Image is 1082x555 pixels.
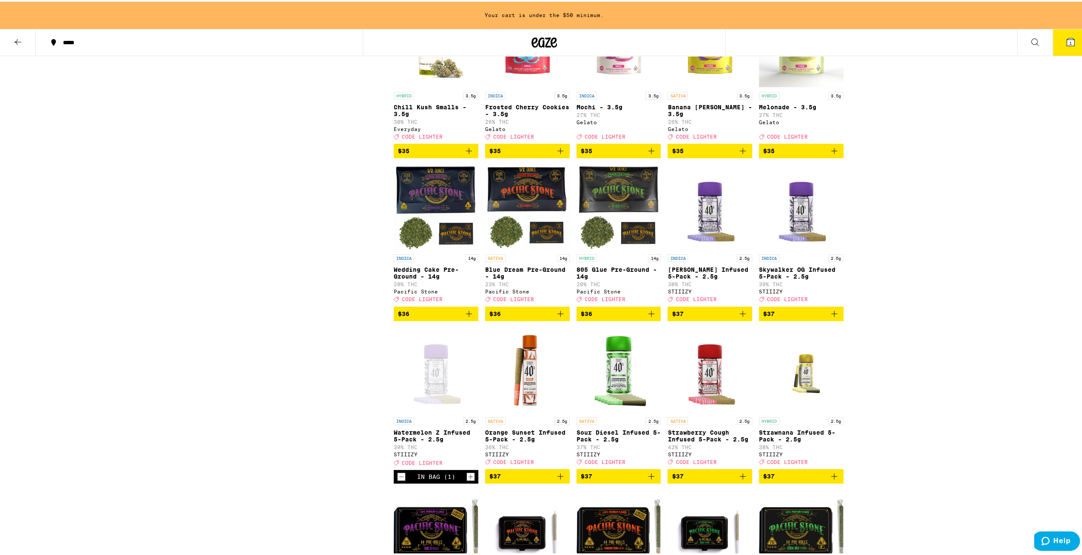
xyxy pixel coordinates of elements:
[585,132,625,138] span: CODE LIGHTER
[485,416,506,423] p: SATIVA
[759,163,843,305] a: Open page for Skywalker OG Infused 5-Pack - 2.5g from STIIIZY
[759,280,843,285] p: 39% THC
[667,142,752,157] button: Add to bag
[576,326,661,467] a: Open page for Sour Diesel Infused 5-Pack - 2.5g from STIIIZY
[485,253,506,260] p: SATIVA
[485,450,570,455] div: STIIIZY
[828,416,843,423] p: 2.5g
[394,253,414,260] p: INDICA
[667,102,752,116] p: Banana [PERSON_NAME] - 3.5g
[667,427,752,441] p: Strawberry Cough Infused 5-Pack - 2.5g
[759,1,843,142] a: Open page for Melonade - 3.5g from Gelato
[667,326,752,467] a: Open page for Strawberry Cough Infused 5-Pack - 2.5g from STIIIZY
[581,309,592,316] span: $36
[576,280,661,285] p: 20% THC
[676,132,716,138] span: CODE LIGHTER
[667,326,752,411] img: STIIIZY - Strawberry Cough Infused 5-Pack - 2.5g
[493,458,534,463] span: CODE LIGHTER
[648,253,661,260] p: 14g
[667,305,752,319] button: Add to bag
[759,253,779,260] p: INDICA
[394,117,478,123] p: 30% THC
[667,450,752,455] div: STIIIZY
[485,125,570,130] div: Gelato
[759,142,843,157] button: Add to bag
[394,163,478,248] img: Pacific Stone - Wedding Cake Pre-Ground - 14g
[394,125,478,130] div: Everyday
[463,416,478,423] p: 2.5g
[485,1,570,142] a: Open page for Frosted Cherry Cookies - 3.5g from Gelato
[485,287,570,293] div: Pacific Stone
[759,326,843,467] a: Open page for Strawnana Infused 5-Pack - 2.5g from STIIIZY
[667,163,752,305] a: Open page for King Louis XIII Infused 5-Pack - 2.5g from STIIIZY
[759,287,843,293] div: STIIIZY
[402,132,443,138] span: CODE LIGHTER
[667,467,752,482] button: Add to bag
[576,253,597,260] p: HYBRID
[485,90,506,98] p: INDICA
[485,326,570,411] img: STIIIZY - Orange Sunset Infused 5-Pack - 2.5g
[645,90,661,98] p: 3.5g
[576,1,661,142] a: Open page for Mochi - 3.5g from Gelato
[759,443,843,448] p: 38% THC
[576,450,661,455] div: STIIIZY
[394,326,478,468] a: Open page for Watermelon Z Infused 5-Pack - 2.5g from STIIIZY
[759,118,843,123] div: Gelato
[576,102,661,109] p: Mochi - 3.5g
[493,132,534,138] span: CODE LIGHTER
[485,443,570,448] p: 36% THC
[485,163,570,305] a: Open page for Blue Dream Pre-Ground - 14g from Pacific Stone
[394,90,414,98] p: HYBRID
[667,443,752,448] p: 42% THC
[767,295,808,301] span: CODE LIGHTER
[581,471,592,478] span: $37
[398,309,409,316] span: $36
[672,309,683,316] span: $37
[397,471,406,479] button: Decrement
[394,265,478,278] p: Wedding Cake Pre-Ground - 14g
[576,427,661,441] p: Sour Diesel Infused 5-Pack - 2.5g
[581,146,592,153] span: $35
[485,280,570,285] p: 23% THC
[667,125,752,130] div: Gelato
[394,416,414,423] p: INDICA
[463,90,478,98] p: 3.5g
[576,467,661,482] button: Add to bag
[585,295,625,301] span: CODE LIGHTER
[417,472,455,478] div: In Bag (1)
[576,443,661,448] p: 37% THC
[576,265,661,278] p: 805 Glue Pre-Ground - 14g
[485,467,570,482] button: Add to bag
[676,458,716,463] span: CODE LIGHTER
[394,280,478,285] p: 20% THC
[557,253,570,260] p: 14g
[667,265,752,278] p: [PERSON_NAME] Infused 5-Pack - 2.5g
[402,295,443,301] span: CODE LIGHTER
[667,287,752,293] div: STIIIZY
[645,416,661,423] p: 2.5g
[489,146,501,153] span: $35
[759,102,843,109] p: Melonade - 3.5g
[394,287,478,293] div: Pacific Stone
[759,427,843,441] p: Strawnana Infused 5-Pack - 2.5g
[485,142,570,157] button: Add to bag
[576,287,661,293] div: Pacific Stone
[667,416,688,423] p: SATIVA
[394,142,478,157] button: Add to bag
[485,326,570,467] a: Open page for Orange Sunset Infused 5-Pack - 2.5g from STIIIZY
[485,265,570,278] p: Blue Dream Pre-Ground - 14g
[489,309,501,316] span: $36
[576,305,661,319] button: Add to bag
[676,295,716,301] span: CODE LIGHTER
[672,146,683,153] span: $35
[667,117,752,123] p: 26% THC
[554,90,570,98] p: 3.5g
[759,450,843,455] div: STIIIZY
[759,90,779,98] p: HYBRID
[485,117,570,123] p: 26% THC
[576,326,661,411] img: STIIIZY - Sour Diesel Infused 5-Pack - 2.5g
[493,295,534,301] span: CODE LIGHTER
[585,458,625,463] span: CODE LIGHTER
[737,416,752,423] p: 2.5g
[667,163,752,248] img: STIIIZY - King Louis XIII Infused 5-Pack - 2.5g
